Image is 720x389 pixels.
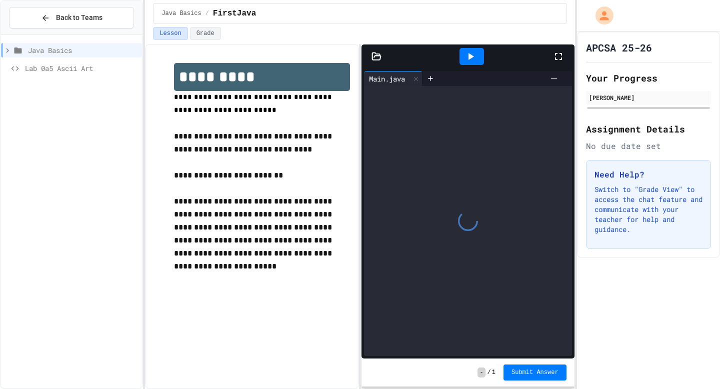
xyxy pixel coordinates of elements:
h2: Assignment Details [586,122,711,136]
h1: APCSA 25-26 [586,40,652,54]
span: / [487,368,491,376]
span: / [205,9,209,17]
h2: Your Progress [586,71,711,85]
p: Switch to "Grade View" to access the chat feature and communicate with your teacher for help and ... [594,184,702,234]
span: Java Basics [28,45,138,55]
span: 1 [492,368,495,376]
div: Main.java [364,73,410,84]
span: Back to Teams [56,12,102,23]
button: Lesson [153,27,187,40]
div: My Account [585,4,616,27]
button: Submit Answer [503,364,566,380]
button: Grade [190,27,221,40]
div: Main.java [364,71,422,86]
button: Back to Teams [9,7,134,28]
h3: Need Help? [594,168,702,180]
div: [PERSON_NAME] [589,93,708,102]
span: Lab 0a5 Ascii Art [25,63,138,73]
span: - [477,367,485,377]
span: Java Basics [161,9,201,17]
span: Submit Answer [511,368,558,376]
div: No due date set [586,140,711,152]
span: FirstJava [213,7,256,19]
